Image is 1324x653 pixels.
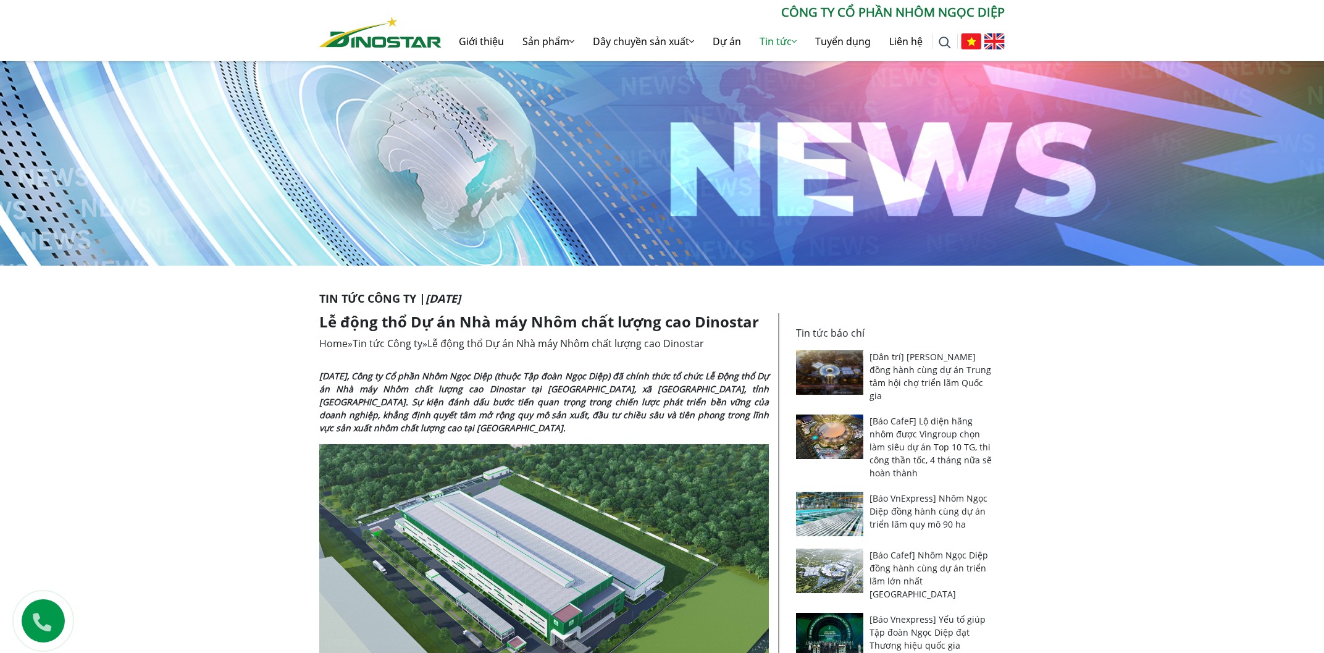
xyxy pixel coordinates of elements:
[584,22,703,61] a: Dây chuyền sản xuất
[984,33,1005,49] img: English
[796,549,863,593] img: [Báo Cafef] Nhôm Ngọc Diệp đồng hành cùng dự án triển lãm lớn nhất Đông Nam Á
[425,291,461,306] i: [DATE]
[796,326,997,340] p: Tin tức báo chí
[869,415,992,479] a: [Báo CafeF] Lộ diện hãng nhôm được Vingroup chọn làm siêu dự án Top 10 TG, thi công thần tốc, 4 t...
[319,290,1005,307] p: Tin tức Công ty |
[450,22,513,61] a: Giới thiệu
[319,370,769,434] strong: [DATE], Công ty Cổ phần Nhôm Ngọc Diệp (thuộc Tập đoàn Ngọc Diệp) đã chính thức tổ chức Lễ Động t...
[869,549,988,600] a: [Báo Cafef] Nhôm Ngọc Diệp đồng hành cùng dự án triển lãm lớn nhất [GEOGRAPHIC_DATA]
[796,415,863,459] img: [Báo CafeF] Lộ diện hãng nhôm được Vingroup chọn làm siêu dự án Top 10 TG, thi công thần tốc, 4 t...
[869,492,987,530] a: [Báo VnExpress] Nhôm Ngọc Diệp đồng hành cùng dự án triển lãm quy mô 90 ha
[319,337,348,350] a: Home
[796,350,863,395] img: [Dân trí] Nhôm Ngọc Diệp đồng hành cùng dự án Trung tâm hội chợ triển lãm Quốc gia
[319,17,442,48] img: Nhôm Dinostar
[442,3,1005,22] p: CÔNG TY CỔ PHẦN NHÔM NGỌC DIỆP
[869,613,986,651] a: [Báo Vnexpress] Yếu tố giúp Tập đoàn Ngọc Diệp đạt Thương hiệu quốc gia
[319,313,769,331] h1: Lễ động thổ Dự án Nhà máy Nhôm chất lượng cao Dinostar
[513,22,584,61] a: Sản phẩm
[961,33,981,49] img: Tiếng Việt
[750,22,806,61] a: Tin tức
[939,36,951,49] img: search
[427,337,704,350] span: Lễ động thổ Dự án Nhà máy Nhôm chất lượng cao Dinostar
[796,492,863,536] img: [Báo VnExpress] Nhôm Ngọc Diệp đồng hành cùng dự án triển lãm quy mô 90 ha
[869,351,991,402] a: [Dân trí] [PERSON_NAME] đồng hành cùng dự án Trung tâm hội chợ triển lãm Quốc gia
[353,337,422,350] a: Tin tức Công ty
[806,22,880,61] a: Tuyển dụng
[703,22,750,61] a: Dự án
[880,22,932,61] a: Liên hệ
[319,337,704,350] span: » »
